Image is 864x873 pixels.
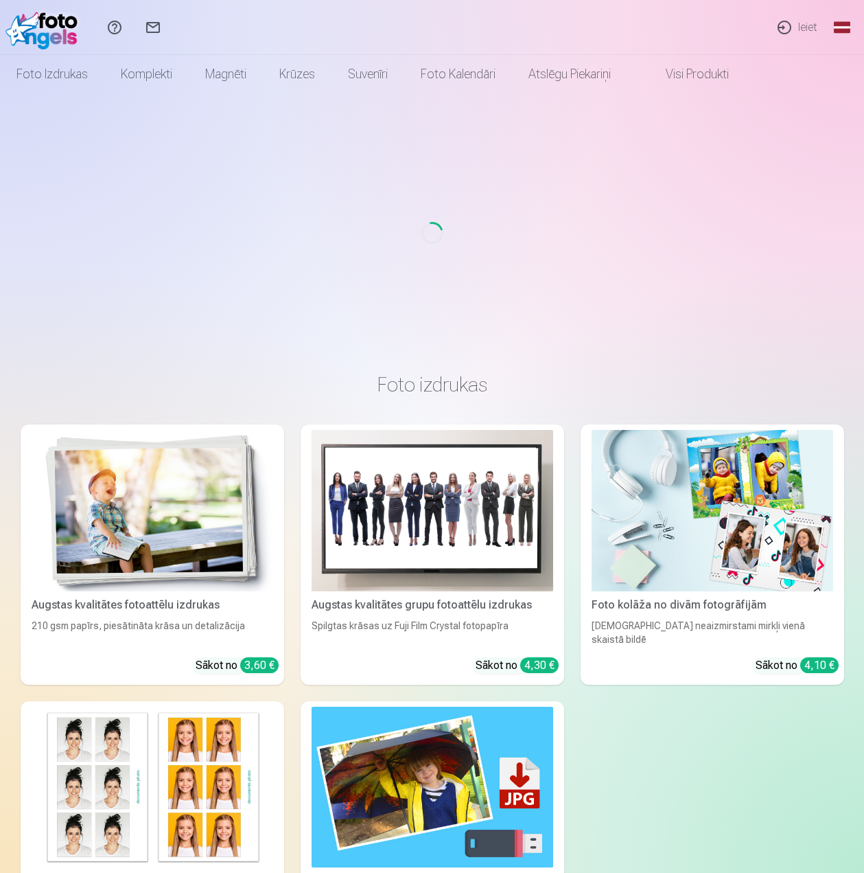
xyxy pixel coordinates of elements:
[312,707,553,868] img: Augstas izšķirtspējas digitālais fotoattēls JPG formātā
[32,430,273,591] img: Augstas kvalitātes fotoattēlu izdrukas
[586,597,839,613] div: Foto kolāža no divām fotogrāfijām
[627,55,745,93] a: Visi produkti
[104,55,189,93] a: Komplekti
[800,657,839,673] div: 4,10 €
[306,597,559,613] div: Augstas kvalitātes grupu fotoattēlu izdrukas
[756,657,839,674] div: Sākot no
[21,424,284,685] a: Augstas kvalitātes fotoattēlu izdrukasAugstas kvalitātes fotoattēlu izdrukas210 gsm papīrs, piesā...
[404,55,512,93] a: Foto kalendāri
[306,619,559,646] div: Spilgtas krāsas uz Fuji Film Crystal fotopapīra
[312,430,553,591] img: Augstas kvalitātes grupu fotoattēlu izdrukas
[331,55,404,93] a: Suvenīri
[586,619,839,646] div: [DEMOGRAPHIC_DATA] neaizmirstami mirkļi vienā skaistā bildē
[26,619,279,646] div: 210 gsm papīrs, piesātināta krāsa un detalizācija
[32,707,273,868] img: Foto izdrukas dokumentiem
[240,657,279,673] div: 3,60 €
[592,430,833,591] img: Foto kolāža no divām fotogrāfijām
[512,55,627,93] a: Atslēgu piekariņi
[520,657,559,673] div: 4,30 €
[476,657,559,674] div: Sākot no
[5,5,84,49] img: /fa1
[263,55,331,93] a: Krūzes
[301,424,564,685] a: Augstas kvalitātes grupu fotoattēlu izdrukasAugstas kvalitātes grupu fotoattēlu izdrukasSpilgtas ...
[26,597,279,613] div: Augstas kvalitātes fotoattēlu izdrukas
[189,55,263,93] a: Magnēti
[32,372,833,397] h3: Foto izdrukas
[581,424,844,685] a: Foto kolāža no divām fotogrāfijāmFoto kolāža no divām fotogrāfijām[DEMOGRAPHIC_DATA] neaizmirstam...
[196,657,279,674] div: Sākot no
